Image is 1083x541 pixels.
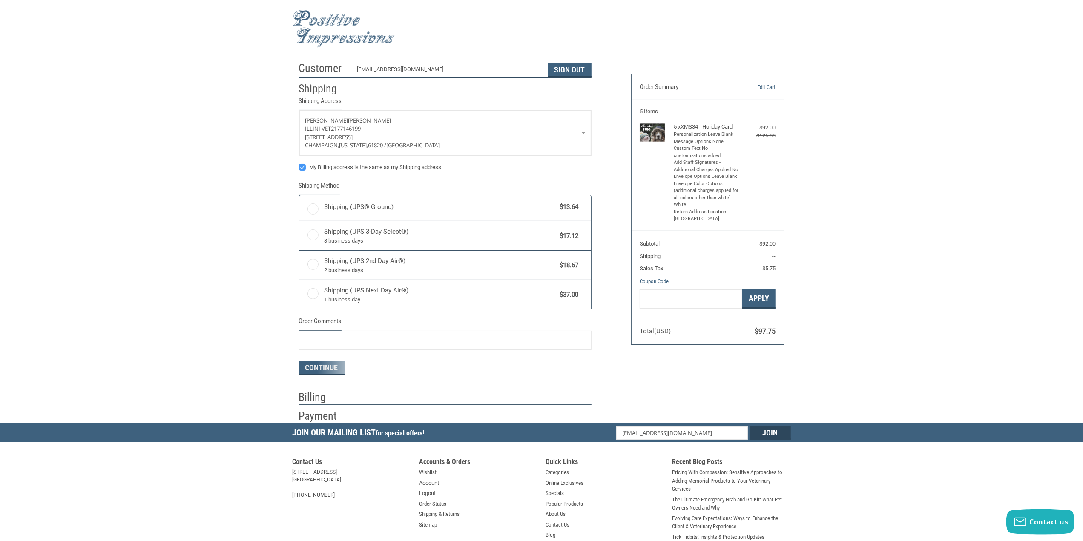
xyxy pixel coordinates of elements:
li: Envelope Options Leave Blank [674,173,740,180]
span: $18.67 [556,260,579,270]
span: $13.64 [556,202,579,212]
a: Blog [546,531,555,539]
a: Pricing With Compassion: Sensitive Approaches to Adding Memorial Products to Your Veterinary Serv... [672,468,791,493]
button: Contact us [1006,509,1074,535]
a: Shipping & Returns [419,510,460,518]
a: Logout [419,489,436,498]
span: Shipping (UPS® Ground) [324,202,556,212]
button: Sign Out [548,63,592,77]
li: Add Staff Signatures - Additional Charges Applied No [674,159,740,173]
span: $92.00 [759,240,776,247]
h5: Accounts & Orders [419,458,537,468]
span: $17.12 [556,231,579,241]
span: $97.75 [755,327,776,335]
a: About Us [546,510,566,518]
a: Coupon Code [640,278,669,284]
h2: Customer [299,61,349,75]
span: $5.75 [762,265,776,272]
input: Join [750,426,791,440]
h4: 5 x XMS34 - Holiday Card [674,123,740,130]
span: -- [772,253,776,259]
img: Positive Impressions [293,10,395,48]
h2: Shipping [299,82,349,96]
span: Contact us [1030,517,1069,527]
a: Categories [546,468,569,477]
legend: Shipping Address [299,96,342,110]
span: 2 business days [324,266,556,275]
h2: Billing [299,390,349,404]
span: Shipping (UPS Next Day Air®) [324,286,556,303]
span: Shipping (UPS 2nd Day Air®) [324,256,556,274]
a: Sitemap [419,521,437,529]
a: Enter or select a different address [299,111,591,156]
span: CHAMPAIGN, [305,141,339,149]
a: Order Status [419,500,446,508]
div: $92.00 [741,123,776,132]
span: Total (USD) [640,327,671,335]
span: for special offers! [376,429,425,437]
h5: Join Our Mailing List [293,423,429,445]
span: 1 business day [324,295,556,304]
li: Personalization Leave Blank [674,131,740,138]
a: Specials [546,489,564,498]
legend: Shipping Method [299,181,340,195]
span: 3 business days [324,237,556,245]
span: Sales Tax [640,265,663,272]
a: Wishlist [419,468,437,477]
button: Apply [742,289,776,309]
a: Online Exclusives [546,479,583,487]
span: [GEOGRAPHIC_DATA] [387,141,440,149]
a: Contact Us [546,521,569,529]
div: $125.00 [741,132,776,140]
li: Custom Text No customizations added [674,145,740,159]
span: [PERSON_NAME] [348,117,391,124]
li: Message Options None [674,138,740,146]
span: 61820 / [368,141,387,149]
div: [EMAIL_ADDRESS][DOMAIN_NAME] [357,65,540,77]
li: Envelope Color Options (additional charges applied for all colors other than white) White [674,180,740,209]
li: Return Address Location [GEOGRAPHIC_DATA] [674,209,740,223]
span: Subtotal [640,240,660,247]
span: [US_STATE], [339,141,368,149]
h3: 5 Items [640,108,776,115]
span: 2177146199 [331,125,361,132]
a: Evolving Care Expectations: Ways to Enhance the Client & Veterinary Experience [672,514,791,531]
a: Account [419,479,439,487]
h3: Order Summary [640,83,732,92]
a: The Ultimate Emergency Grab-and-Go Kit: What Pet Owners Need and Why [672,495,791,512]
span: Shipping [640,253,661,259]
address: [STREET_ADDRESS] [GEOGRAPHIC_DATA] [PHONE_NUMBER] [293,468,411,499]
button: Continue [299,361,345,375]
a: Edit Cart [732,83,776,92]
span: [PERSON_NAME] [305,117,348,124]
h5: Recent Blog Posts [672,458,791,468]
span: Shipping (UPS 3-Day Select®) [324,227,556,245]
h2: Payment [299,409,349,423]
span: ILLINI VET [305,125,331,132]
a: Popular Products [546,500,583,508]
input: Gift Certificate or Coupon Code [640,289,742,309]
span: $37.00 [556,290,579,300]
legend: Order Comments [299,316,342,330]
input: Email [616,426,748,440]
label: My Billing address is the same as my Shipping address [299,164,592,171]
span: [STREET_ADDRESS] [305,133,353,141]
h5: Contact Us [293,458,411,468]
h5: Quick Links [546,458,664,468]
